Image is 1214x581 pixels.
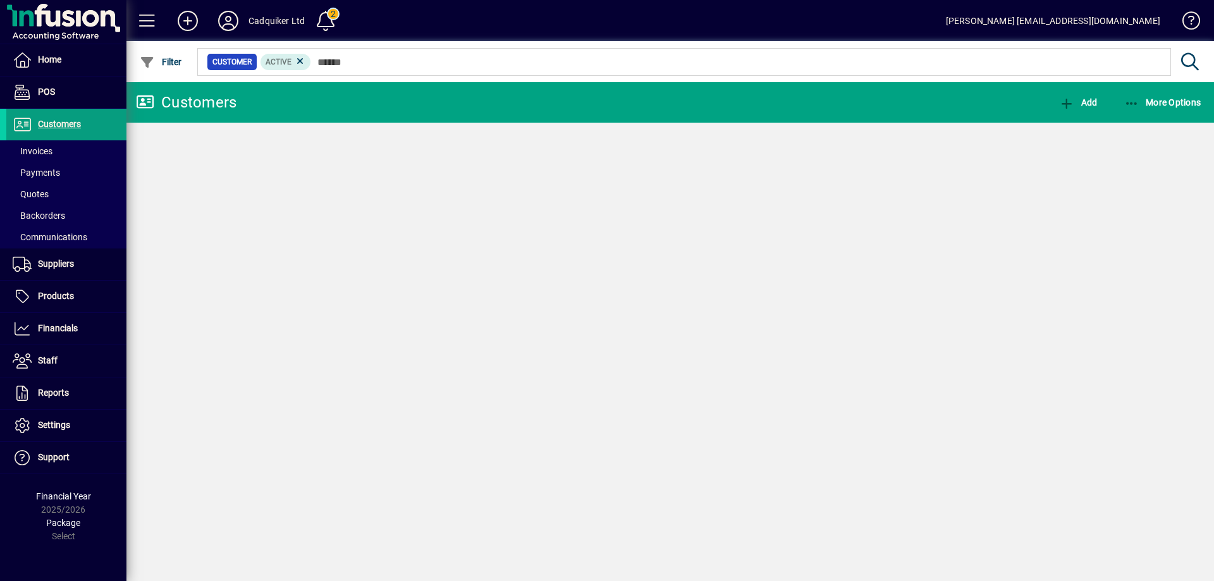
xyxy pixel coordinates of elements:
[6,205,126,226] a: Backorders
[13,232,87,242] span: Communications
[136,92,236,113] div: Customers
[266,58,291,66] span: Active
[36,491,91,501] span: Financial Year
[46,518,80,528] span: Package
[13,189,49,199] span: Quotes
[6,76,126,108] a: POS
[38,452,70,462] span: Support
[38,355,58,365] span: Staff
[6,345,126,377] a: Staff
[38,259,74,269] span: Suppliers
[6,313,126,345] a: Financials
[168,9,208,32] button: Add
[13,211,65,221] span: Backorders
[261,54,311,70] mat-chip: Activation Status: Active
[208,9,248,32] button: Profile
[13,146,52,156] span: Invoices
[1056,91,1100,114] button: Add
[1059,97,1097,107] span: Add
[6,140,126,162] a: Invoices
[6,162,126,183] a: Payments
[248,11,305,31] div: Cadquiker Ltd
[38,54,61,64] span: Home
[137,51,185,73] button: Filter
[6,183,126,205] a: Quotes
[1173,3,1198,44] a: Knowledge Base
[6,226,126,248] a: Communications
[6,281,126,312] a: Products
[38,119,81,129] span: Customers
[13,168,60,178] span: Payments
[140,57,182,67] span: Filter
[6,248,126,280] a: Suppliers
[946,11,1160,31] div: [PERSON_NAME] [EMAIL_ADDRESS][DOMAIN_NAME]
[1124,97,1201,107] span: More Options
[38,388,69,398] span: Reports
[1121,91,1205,114] button: More Options
[38,420,70,430] span: Settings
[38,323,78,333] span: Financials
[212,56,252,68] span: Customer
[38,87,55,97] span: POS
[6,44,126,76] a: Home
[6,410,126,441] a: Settings
[6,377,126,409] a: Reports
[6,442,126,474] a: Support
[38,291,74,301] span: Products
